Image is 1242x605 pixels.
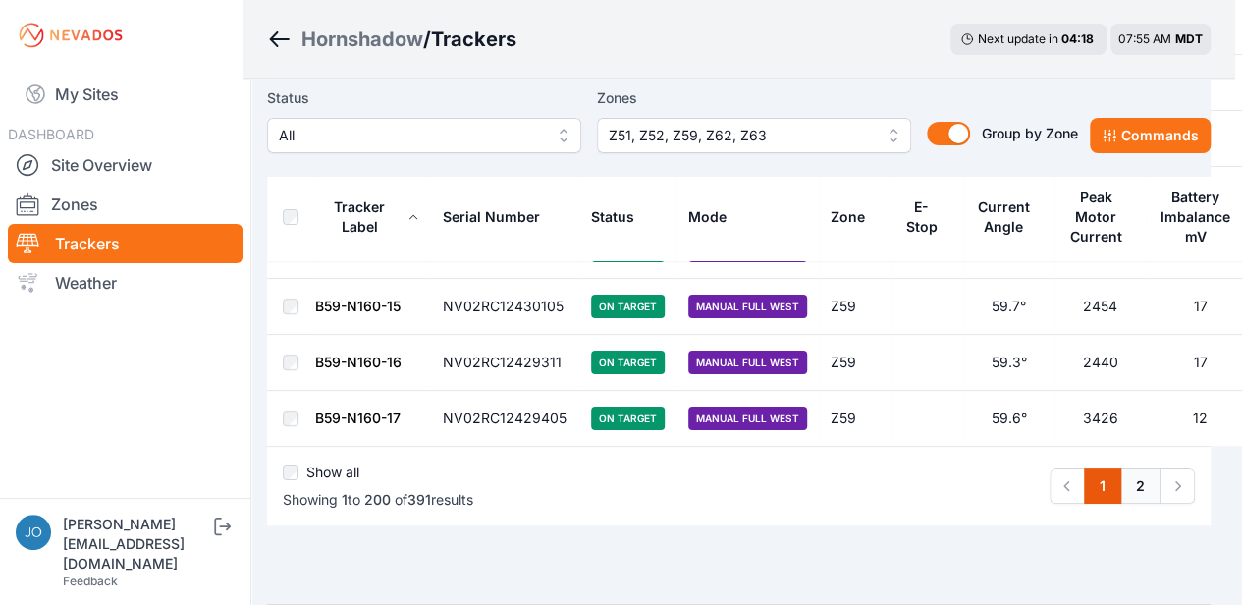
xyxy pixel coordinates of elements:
div: [PERSON_NAME][EMAIL_ADDRESS][DOMAIN_NAME] [63,515,210,574]
span: Next update in [978,31,1058,46]
td: Z59 [819,279,892,335]
a: B59-N160-17 [315,410,401,426]
button: Serial Number [443,193,556,241]
label: Show all [306,463,359,482]
td: Z59 [819,391,892,447]
span: Z51, Z52, Z59, Z62, Z63 [609,124,872,147]
span: 200 [364,491,391,508]
button: Commands [1090,118,1211,153]
td: NV02RC12430105 [431,279,579,335]
a: B59-N160-16 [315,354,402,370]
span: Group by Zone [982,125,1078,141]
td: 59.7° [963,279,1054,335]
span: Manual Full West [688,407,807,430]
div: Current Angle [975,197,1032,237]
div: Zone [831,207,865,227]
td: 2440 [1054,335,1146,391]
td: NV02RC12429405 [431,391,579,447]
span: On Target [591,295,665,318]
label: Zones [597,86,911,110]
button: E-Stop [904,184,951,250]
a: 1 [1084,468,1121,504]
div: Tracker Label [315,197,404,237]
a: B59-N160-15 [315,298,401,314]
div: 04 : 18 [1061,31,1097,47]
td: 59.3° [963,335,1054,391]
span: MDT [1175,31,1203,46]
img: jos@nevados.solar [16,515,51,550]
div: Mode [688,207,727,227]
div: Status [591,207,634,227]
div: Serial Number [443,207,540,227]
div: Battery Imbalance mV [1158,188,1233,247]
a: Hornshadow [301,26,423,53]
p: Showing to of results [283,490,473,510]
nav: Pagination [1050,468,1195,504]
div: E-Stop [904,197,939,237]
td: Z59 [819,335,892,391]
a: 2 [1120,468,1161,504]
a: Trackers [8,224,243,263]
td: NV02RC12429311 [431,335,579,391]
button: Zone [831,193,881,241]
button: Current Angle [975,184,1043,250]
button: All [267,118,581,153]
img: Nevados [16,20,126,51]
td: 2454 [1054,279,1146,335]
label: Status [267,86,581,110]
td: 59.6° [963,391,1054,447]
a: Zones [8,185,243,224]
a: My Sites [8,71,243,118]
a: Site Overview [8,145,243,185]
span: 391 [407,491,431,508]
td: 3426 [1054,391,1146,447]
h3: Trackers [431,26,516,53]
span: Manual Full West [688,295,807,318]
button: Mode [688,193,742,241]
span: / [423,26,431,53]
span: 1 [342,491,348,508]
div: Peak Motor Current [1066,188,1125,247]
span: On Target [591,407,665,430]
button: Z51, Z52, Z59, Z62, Z63 [597,118,911,153]
span: DASHBOARD [8,126,94,142]
button: Status [591,193,650,241]
nav: Breadcrumb [267,14,516,65]
span: Manual Full West [688,351,807,374]
a: Feedback [63,574,118,588]
span: 07:55 AM [1118,31,1171,46]
span: On Target [591,351,665,374]
button: Peak Motor Current [1066,174,1134,260]
button: Tracker Label [315,184,419,250]
a: Weather [8,263,243,302]
span: All [279,124,542,147]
